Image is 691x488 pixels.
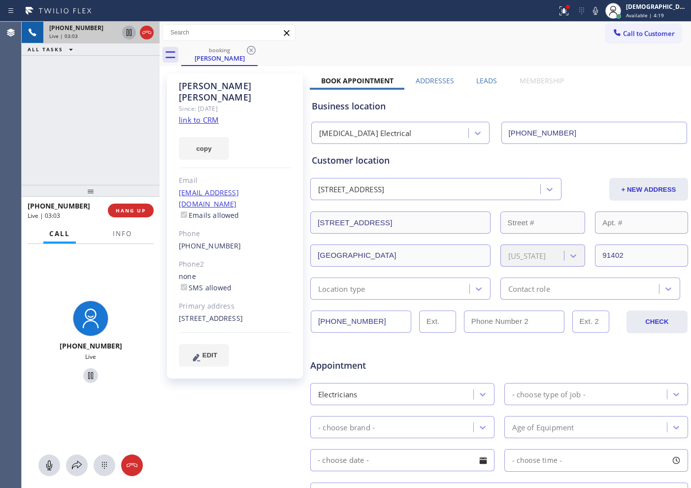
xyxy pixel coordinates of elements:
span: Appointment [310,359,435,372]
input: - choose date - [310,449,494,471]
div: [STREET_ADDRESS] [179,313,292,324]
input: Emails allowed [181,211,187,218]
span: EDIT [202,351,217,359]
input: Apt. # [595,211,688,234]
div: Since: [DATE] [179,103,292,114]
button: Hang up [121,454,143,476]
input: Phone Number [501,122,688,144]
span: HANG UP [116,207,146,214]
button: Info [107,224,138,244]
span: - choose time - [512,455,562,465]
button: Hang up [140,26,154,39]
span: Available | 4:19 [626,12,664,19]
div: Phone [179,228,292,240]
div: Business location [312,100,687,113]
button: Mute [38,454,60,476]
div: [PERSON_NAME] [182,54,257,63]
button: Open directory [66,454,88,476]
div: [STREET_ADDRESS] [318,184,384,195]
span: [PHONE_NUMBER] [28,201,90,210]
button: Open dialpad [94,454,115,476]
button: copy [179,137,229,160]
input: Street # [500,211,586,234]
input: SMS allowed [181,284,187,290]
button: EDIT [179,344,229,367]
div: Customer location [312,154,687,167]
div: [DEMOGRAPHIC_DATA][PERSON_NAME] [626,2,688,11]
div: booking [182,46,257,54]
label: Membership [520,76,564,85]
div: Primary address [179,301,292,312]
button: Hold Customer [122,26,136,39]
div: Samuel Markowitz [182,44,257,65]
a: [PHONE_NUMBER] [179,241,241,250]
div: Email [179,175,292,186]
button: HANG UP [108,204,154,217]
input: City [310,244,491,267]
input: Address [310,211,491,234]
a: link to CRM [179,115,219,125]
input: ZIP [595,244,688,267]
span: Call to Customer [623,29,675,38]
label: SMS allowed [179,283,231,292]
span: Info [113,229,132,238]
span: Live | 03:03 [28,211,60,220]
div: Phone2 [179,259,292,270]
span: Live | 03:03 [49,33,78,39]
a: [EMAIL_ADDRESS][DOMAIN_NAME] [179,188,239,209]
div: - choose brand - [318,421,375,433]
input: Search [163,25,295,40]
input: Ext. [419,311,456,333]
div: Contact role [508,283,550,294]
input: Phone Number [311,311,411,333]
label: Addresses [416,76,454,85]
div: Location type [318,283,365,294]
button: Mute [589,4,602,18]
button: CHECK [626,311,688,333]
button: Hold Customer [83,368,98,383]
span: [PHONE_NUMBER] [49,24,103,32]
button: Call to Customer [606,24,681,43]
input: Phone Number 2 [464,311,564,333]
input: Ext. 2 [572,311,609,333]
span: [PHONE_NUMBER] [60,341,122,350]
div: - choose type of job - [512,388,586,400]
div: [PERSON_NAME] [PERSON_NAME] [179,80,292,103]
button: + NEW ADDRESS [609,178,688,201]
span: Live [85,352,96,361]
span: Call [49,229,70,238]
div: Age of Equipment [512,421,574,433]
button: Call [43,224,76,244]
label: Leads [476,76,497,85]
div: Electricians [318,388,357,400]
button: ALL TASKS [22,43,83,55]
label: Emails allowed [179,210,239,220]
label: Book Appointment [321,76,394,85]
div: [MEDICAL_DATA] Electrical [319,128,411,139]
span: ALL TASKS [28,46,63,53]
div: none [179,271,292,294]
